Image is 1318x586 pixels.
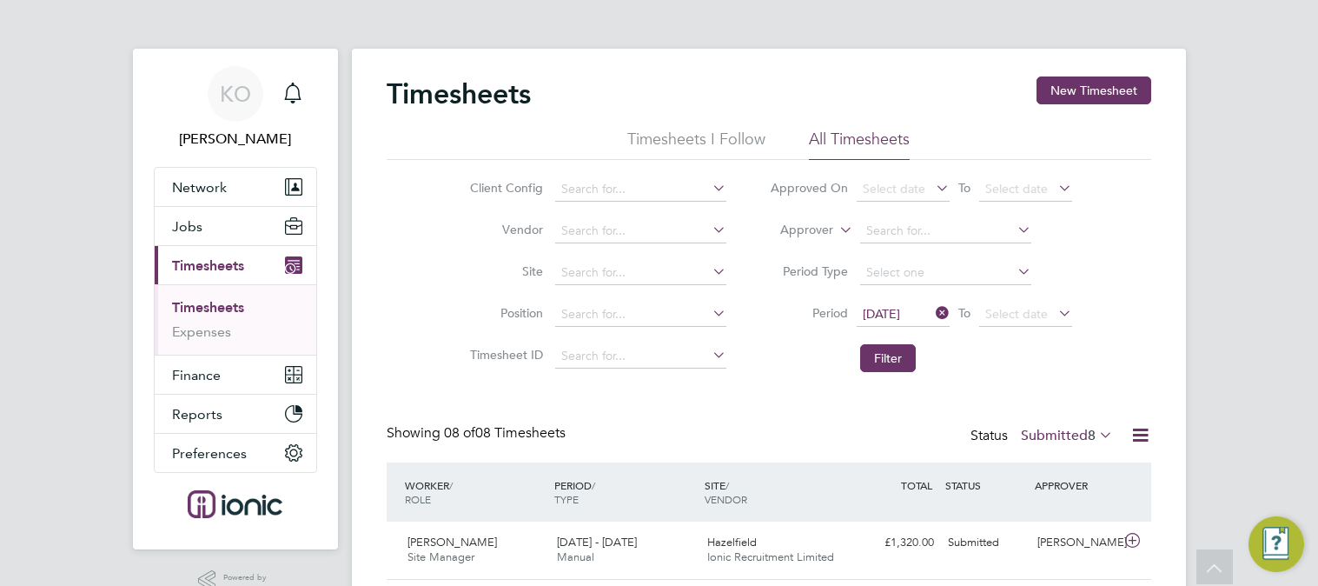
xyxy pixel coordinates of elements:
[985,181,1048,196] span: Select date
[401,469,551,515] div: WORKER
[220,83,251,105] span: KO
[1030,469,1121,501] div: APPROVER
[851,529,941,557] div: £1,320.00
[172,323,231,340] a: Expenses
[953,176,976,199] span: To
[449,478,453,492] span: /
[707,549,834,564] span: Ionic Recruitment Limited
[155,168,316,206] button: Network
[941,529,1031,557] div: Submitted
[465,347,543,363] label: Timesheet ID
[755,222,833,239] label: Approver
[1021,427,1113,444] label: Submitted
[155,356,316,394] button: Finance
[155,246,316,284] button: Timesheets
[133,49,338,549] nav: Main navigation
[154,66,317,150] a: KO[PERSON_NAME]
[172,367,221,383] span: Finance
[770,305,848,321] label: Period
[592,478,595,492] span: /
[172,406,222,423] span: Reports
[465,263,543,279] label: Site
[1248,516,1304,572] button: Engage Resource Center
[154,490,317,518] a: Go to home page
[770,180,848,196] label: Approved On
[465,305,543,321] label: Position
[555,344,726,369] input: Search for...
[407,535,497,549] span: [PERSON_NAME]
[444,424,475,442] span: 08 of
[809,129,910,160] li: All Timesheets
[554,492,579,506] span: TYPE
[700,469,851,515] div: SITE
[901,478,932,492] span: TOTAL
[188,490,281,518] img: ionic-logo-retina.png
[557,549,594,564] span: Manual
[387,424,569,443] div: Showing
[407,549,474,564] span: Site Manager
[970,424,1116,449] div: Status
[172,179,227,196] span: Network
[555,219,726,243] input: Search for...
[860,344,916,372] button: Filter
[172,445,247,462] span: Preferences
[627,129,765,160] li: Timesheets I Follow
[555,177,726,202] input: Search for...
[444,424,566,442] span: 08 Timesheets
[172,257,244,274] span: Timesheets
[1030,529,1121,557] div: [PERSON_NAME]
[155,395,316,433] button: Reports
[172,218,202,235] span: Jobs
[465,222,543,237] label: Vendor
[172,299,244,316] a: Timesheets
[941,469,1031,501] div: STATUS
[465,180,543,196] label: Client Config
[405,492,431,506] span: ROLE
[155,434,316,472] button: Preferences
[770,263,848,279] label: Period Type
[860,219,1031,243] input: Search for...
[557,535,637,549] span: [DATE] - [DATE]
[155,284,316,355] div: Timesheets
[223,570,272,585] span: Powered by
[555,303,726,327] input: Search for...
[863,181,925,196] span: Select date
[860,261,1031,285] input: Select one
[863,306,900,322] span: [DATE]
[155,207,316,245] button: Jobs
[555,261,726,285] input: Search for...
[985,306,1048,322] span: Select date
[1037,77,1151,104] button: New Timesheet
[705,492,747,506] span: VENDOR
[953,302,976,324] span: To
[725,478,729,492] span: /
[387,77,531,111] h2: Timesheets
[707,535,757,549] span: Hazelfield
[550,469,700,515] div: PERIOD
[154,129,317,150] span: Kirsty Owen
[1088,427,1096,444] span: 8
